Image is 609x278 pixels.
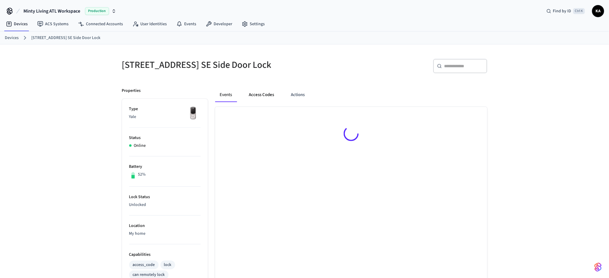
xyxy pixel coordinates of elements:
[186,106,201,121] img: Yale Assure Touchscreen Wifi Smart Lock, Satin Nickel, Front
[1,19,32,29] a: Devices
[138,171,146,178] p: 52%
[129,106,201,112] p: Type
[133,262,155,268] div: access_code
[23,8,80,15] span: Minty Living ATL Workspace
[122,59,301,71] h5: [STREET_ADDRESS] SE Side Door Lock
[201,19,237,29] a: Developer
[32,19,73,29] a: ACS Systems
[244,88,279,102] button: Access Codes
[129,202,201,208] p: Unlocked
[129,114,201,120] p: Yale
[73,19,128,29] a: Connected Accounts
[31,35,100,41] a: [STREET_ADDRESS] SE Side Door Lock
[129,252,201,258] p: Capabilities
[595,262,602,272] img: SeamLogoGradient.69752ec5.svg
[593,6,604,17] span: KA
[129,164,201,170] p: Battery
[553,8,571,14] span: Find by ID
[237,19,269,29] a: Settings
[122,88,141,94] p: Properties
[172,19,201,29] a: Events
[129,194,201,200] p: Lock Status
[134,143,146,149] p: Online
[129,223,201,229] p: Location
[133,272,165,278] div: can remotely lock
[85,7,109,15] span: Production
[286,88,310,102] button: Actions
[5,35,19,41] a: Devices
[542,6,590,17] div: Find by IDCtrl K
[164,262,172,268] div: lock
[129,231,201,237] p: My home
[592,5,604,17] button: KA
[573,8,585,14] span: Ctrl K
[129,135,201,141] p: Status
[215,88,237,102] button: Events
[128,19,172,29] a: User Identities
[215,88,487,102] div: ant example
